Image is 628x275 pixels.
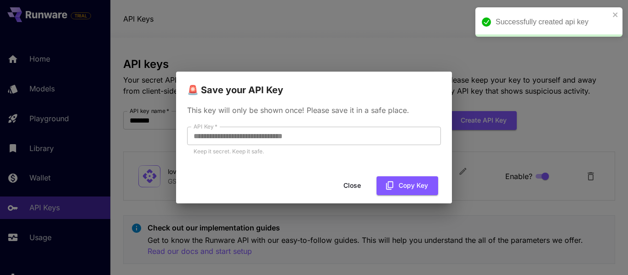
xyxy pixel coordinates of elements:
button: Close [331,176,373,195]
h2: 🚨 Save your API Key [176,72,452,97]
label: API Key [194,123,217,130]
button: Copy Key [377,176,438,195]
p: This key will only be shown once! Please save it in a safe place. [187,105,441,116]
div: Successfully created api key [496,17,610,28]
p: Keep it secret. Keep it safe. [194,147,434,156]
button: close [612,11,619,18]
